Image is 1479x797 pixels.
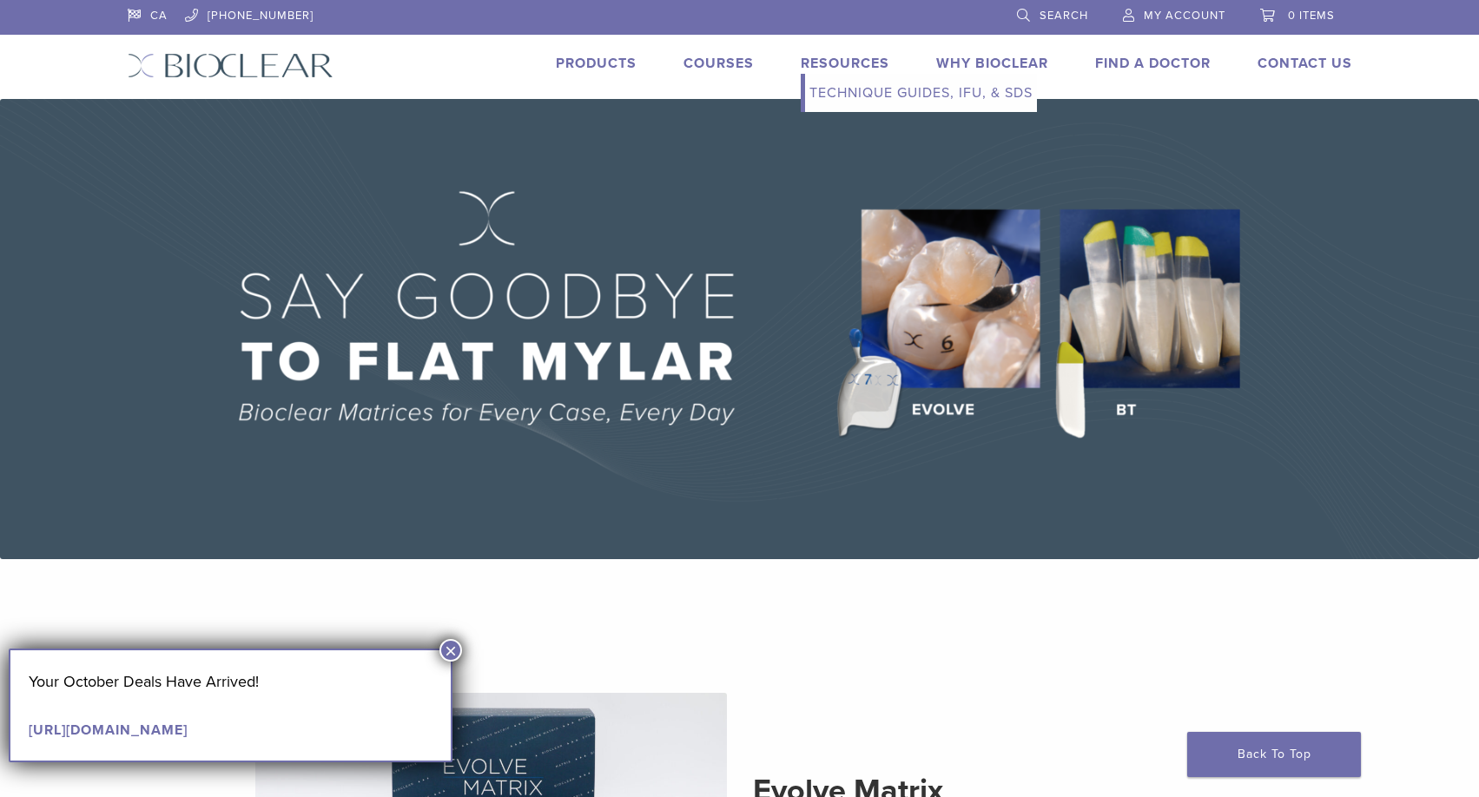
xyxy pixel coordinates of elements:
[439,639,462,662] button: Close
[128,53,333,78] img: Bioclear
[801,55,889,72] a: Resources
[936,55,1048,72] a: Why Bioclear
[1144,9,1225,23] span: My Account
[1095,55,1211,72] a: Find A Doctor
[1288,9,1335,23] span: 0 items
[29,669,432,695] p: Your October Deals Have Arrived!
[683,55,754,72] a: Courses
[556,55,637,72] a: Products
[1258,55,1352,72] a: Contact Us
[29,721,188,739] a: [URL][DOMAIN_NAME]
[1187,732,1361,777] a: Back To Top
[1040,9,1088,23] span: Search
[805,74,1037,112] a: Technique Guides, IFU, & SDS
